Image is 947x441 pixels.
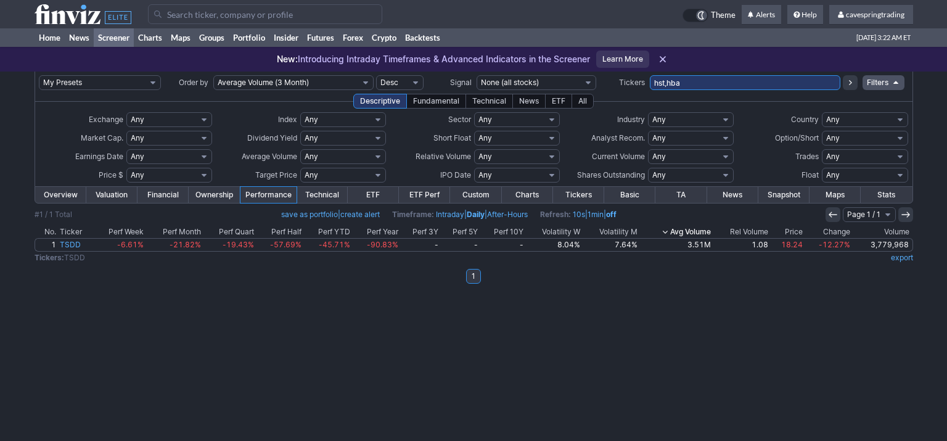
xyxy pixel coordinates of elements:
a: Snapshot [758,187,810,203]
a: 3.51M [639,239,713,251]
a: 10s [573,210,585,219]
th: Perf Week [93,226,146,238]
a: Crypto [367,28,401,47]
th: Perf 10Y [480,226,525,238]
th: Perf Year [352,226,400,238]
span: Float [801,170,819,179]
a: create alert [340,210,380,219]
span: -12.27% [819,240,850,249]
b: 1 [472,269,475,284]
div: ETF [545,94,572,109]
a: Maps [810,187,861,203]
span: Order by [179,78,208,87]
div: #1 / 1 Total [35,208,72,221]
a: -6.61% [93,239,146,251]
a: export [891,253,913,262]
span: | [281,208,380,221]
th: Change [805,226,853,238]
a: 1.08 [713,239,770,251]
span: Average Volume [242,152,297,161]
a: -12.27% [805,239,853,251]
span: Industry [617,115,645,124]
span: -19.43% [223,240,254,249]
a: 3,779,968 [852,239,912,251]
a: Technical [297,187,348,203]
span: Relative Volume [416,152,471,161]
a: News [707,187,758,203]
span: Sector [448,115,471,124]
th: No. [35,226,58,238]
th: Avg Volume [639,226,713,238]
a: TSDD [58,239,93,251]
th: Ticker [58,226,93,238]
a: 7.64% [582,239,639,251]
span: Short Float [433,133,471,142]
a: Filters [863,75,904,90]
a: Valuation [86,187,137,203]
a: Performance [240,187,297,203]
a: Alerts [742,5,781,25]
span: Theme [711,9,736,22]
a: Tickers [553,187,604,203]
a: 1min [588,210,604,219]
a: 1 [35,239,58,251]
a: Ownership [189,187,240,203]
a: Custom [450,187,501,203]
span: Analyst Recom. [591,133,645,142]
span: Signal [450,78,472,87]
span: Exchange [89,115,123,124]
th: Perf Half [256,226,304,238]
div: Fundamental [406,94,466,109]
a: 8.04% [525,239,583,251]
a: -57.69% [256,239,304,251]
span: [DATE] 3:22 AM ET [856,28,911,47]
span: IPO Date [440,170,471,179]
a: -90.83% [352,239,400,251]
a: Insider [269,28,303,47]
th: Rel Volume [713,226,770,238]
span: Country [791,115,819,124]
a: TA [655,187,707,203]
a: cavespringtrading [829,5,913,25]
span: -6.61% [117,240,144,249]
th: Perf YTD [303,226,352,238]
a: ETF Perf [399,187,450,203]
span: -90.83% [367,240,398,249]
a: Overview [35,187,86,203]
b: Tickers: [35,253,64,262]
th: Perf 5Y [440,226,480,238]
a: Intraday [436,210,464,219]
th: Perf Quart [203,226,256,238]
span: Trades [795,152,819,161]
a: - [400,239,440,251]
th: Volatility M [582,226,639,238]
a: Forex [338,28,367,47]
th: Volatility W [525,226,583,238]
span: | | [392,208,528,221]
span: Price $ [99,170,123,179]
span: Tickers [619,78,645,87]
p: Introducing Intraday Timeframes & Advanced Indicators in the Screener [277,53,590,65]
span: | | [540,208,617,221]
a: Learn More [596,51,649,68]
a: Help [787,5,823,25]
a: save as portfolio [281,210,338,219]
a: Maps [166,28,195,47]
a: Basic [604,187,655,203]
a: Charts [134,28,166,47]
a: -21.82% [146,239,203,251]
span: Dividend Yield [247,133,297,142]
a: -19.43% [203,239,256,251]
th: Perf 3Y [400,226,440,238]
span: Index [278,115,297,124]
a: - [440,239,480,251]
th: Price [770,226,805,238]
a: 1 [466,269,481,284]
span: 18.24 [781,240,803,249]
a: After-Hours [487,210,528,219]
div: News [512,94,546,109]
a: Theme [683,9,736,22]
span: Market Cap. [81,133,123,142]
span: New: [277,54,298,64]
a: Stats [861,187,912,203]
